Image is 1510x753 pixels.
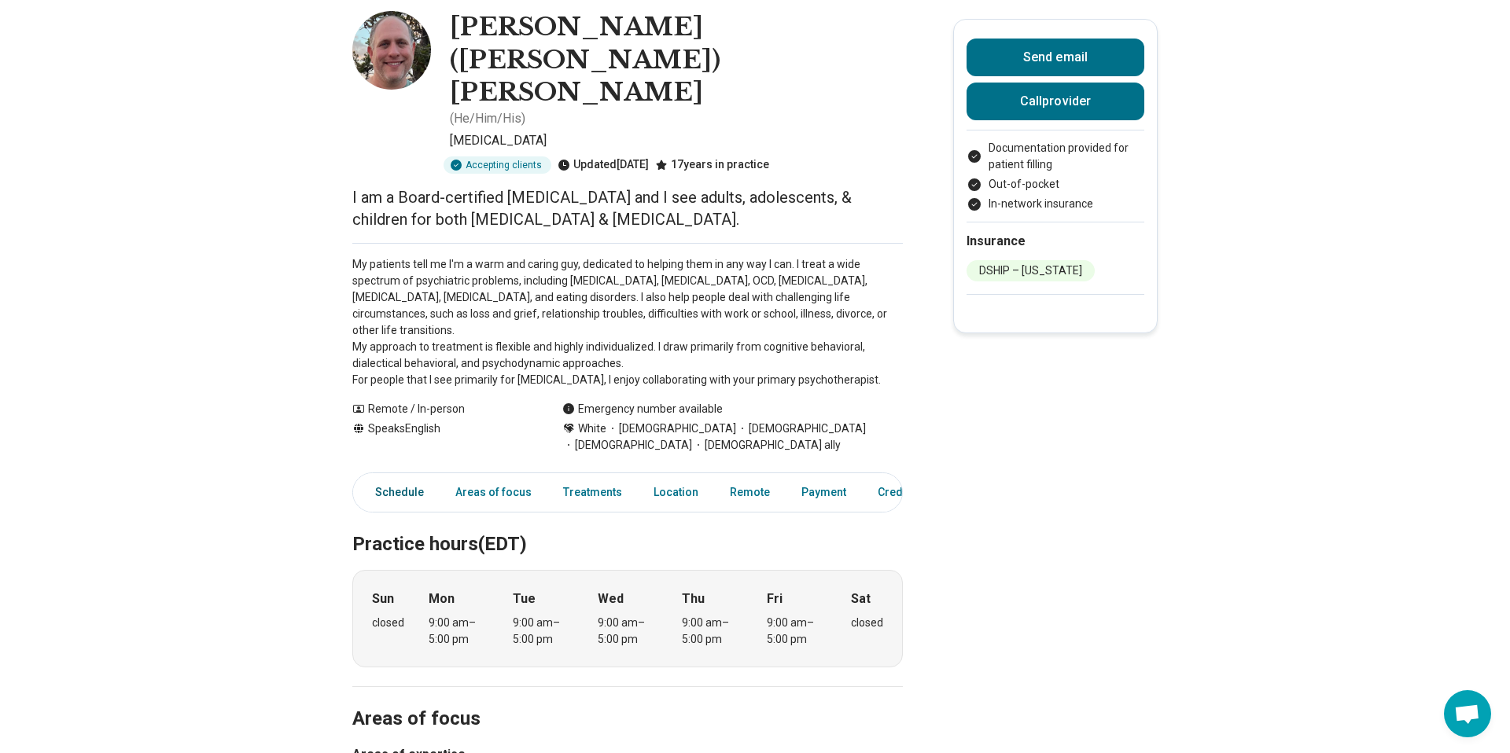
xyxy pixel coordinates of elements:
[967,83,1144,120] button: Callprovider
[372,615,404,631] div: closed
[967,196,1144,212] li: In-network insurance
[446,476,541,509] a: Areas of focus
[736,421,866,437] span: [DEMOGRAPHIC_DATA]
[967,176,1144,193] li: Out-of-pocket
[562,437,692,454] span: [DEMOGRAPHIC_DATA]
[554,476,632,509] a: Treatments
[767,590,783,608] strong: Fri
[352,401,531,417] div: Remote / In-person
[868,476,947,509] a: Credentials
[429,615,489,648] div: 9:00 am – 5:00 pm
[513,590,536,608] strong: Tue
[644,476,708,509] a: Location
[967,140,1144,173] li: Documentation provided for patient filling
[967,140,1144,212] ul: Payment options
[967,39,1144,76] button: Send email
[352,668,903,733] h2: Areas of focus
[598,615,658,648] div: 9:00 am – 5:00 pm
[558,156,649,174] div: Updated [DATE]
[598,590,624,608] strong: Wed
[429,590,455,608] strong: Mon
[1444,690,1491,737] div: Open chat
[792,476,856,509] a: Payment
[720,476,779,509] a: Remote
[444,156,551,174] div: Accepting clients
[682,590,705,608] strong: Thu
[450,131,903,150] p: [MEDICAL_DATA]
[851,590,871,608] strong: Sat
[967,260,1095,281] li: DSHIP – [US_STATE]
[352,494,903,558] h2: Practice hours (EDT)
[352,570,903,667] div: When does the program meet?
[682,615,742,648] div: 9:00 am – 5:00 pm
[352,186,903,230] p: I am a Board-certified [MEDICAL_DATA] and I see adults, adolescents, & children for both [MEDICAL...
[692,437,841,454] span: [DEMOGRAPHIC_DATA] ally
[352,256,903,388] p: My patients tell me I'm a warm and caring guy, dedicated to helping them in any way I can. I trea...
[352,421,531,454] div: Speaks English
[356,476,433,509] a: Schedule
[851,615,883,631] div: closed
[655,156,769,174] div: 17 years in practice
[967,232,1144,251] h2: Insurance
[352,11,431,90] img: Daniel Greene, Psychiatrist
[372,590,394,608] strong: Sun
[578,421,606,437] span: White
[450,11,903,109] h1: [PERSON_NAME] ([PERSON_NAME]) [PERSON_NAME]
[606,421,736,437] span: [DEMOGRAPHIC_DATA]
[513,615,573,648] div: 9:00 am – 5:00 pm
[767,615,827,648] div: 9:00 am – 5:00 pm
[450,109,525,128] p: ( He/Him/His )
[562,401,723,417] div: Emergency number available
